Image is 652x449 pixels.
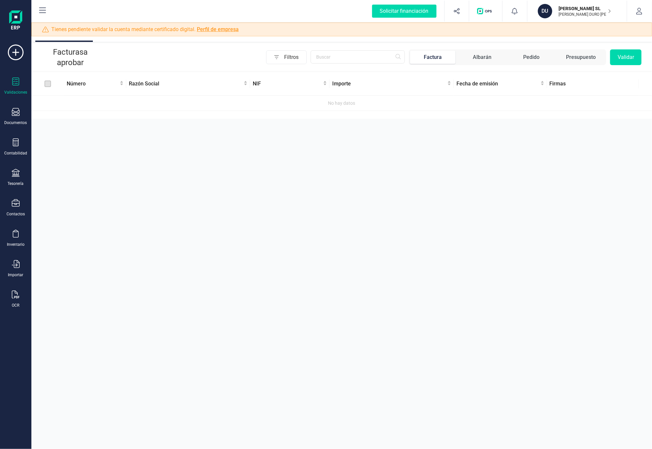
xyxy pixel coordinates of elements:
span: Razón Social [129,80,243,88]
div: Contactos [7,211,25,217]
button: Filtros [266,50,307,64]
button: Validar [610,49,642,65]
p: [PERSON_NAME] SL [559,5,611,12]
th: Firmas [547,72,639,96]
div: OCR [12,303,20,308]
img: Logo de OPS [477,8,494,14]
div: Inventario [7,242,25,247]
div: Importar [8,272,24,278]
button: Solicitar financiación [364,1,444,22]
div: No hay datos [34,99,649,107]
div: Tesorería [8,181,24,186]
span: Importe [332,80,446,88]
p: Facturas a aprobar [42,47,99,68]
a: Perfil de empresa [197,26,239,32]
div: Presupuesto [566,53,596,61]
div: Pedido [523,53,540,61]
div: Contabilidad [4,151,27,156]
div: DU [538,4,552,18]
div: Validaciones [4,90,27,95]
span: NIF [253,80,322,88]
input: Buscar [311,50,405,63]
div: Documentos [5,120,27,125]
button: DU[PERSON_NAME] SL[PERSON_NAME] DURO [PERSON_NAME] [535,1,619,22]
span: Número [67,80,118,88]
div: Solicitar financiación [372,5,437,18]
span: Fecha de emisión [456,80,539,88]
img: Logo Finanedi [9,10,22,31]
div: Factura [424,53,442,61]
span: Tienes pendiente validar la cuenta mediante certificado digital. [51,26,239,33]
p: [PERSON_NAME] DURO [PERSON_NAME] [559,12,611,17]
button: Logo de OPS [473,1,498,22]
div: Albarán [473,53,491,61]
span: Filtros [284,51,306,64]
